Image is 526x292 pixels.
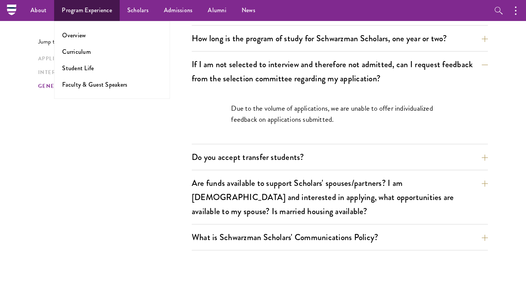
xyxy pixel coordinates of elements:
[62,31,86,40] a: Overview
[192,148,488,166] button: Do you accept transfer students?
[192,30,488,47] button: How long is the program of study for Schwarzman Scholars, one year or two?
[62,47,91,56] a: Curriculum
[231,103,448,125] p: Due to the volume of applications, we are unable to offer individualized feedback on applications...
[38,68,187,76] a: Interview Process
[192,174,488,220] button: Are funds available to support Scholars' spouses/partners? I am [DEMOGRAPHIC_DATA] and interested...
[38,38,192,45] p: Jump to category:
[192,56,488,87] button: If I am not selected to interview and therefore not admitted, can I request feedback from the sel...
[62,64,94,73] a: Student Life
[38,82,187,90] a: General
[192,229,488,246] button: What is Schwarzman Scholars' Communications Policy?
[38,55,187,63] a: Application & Requirements
[62,80,127,89] a: Faculty & Guest Speakers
